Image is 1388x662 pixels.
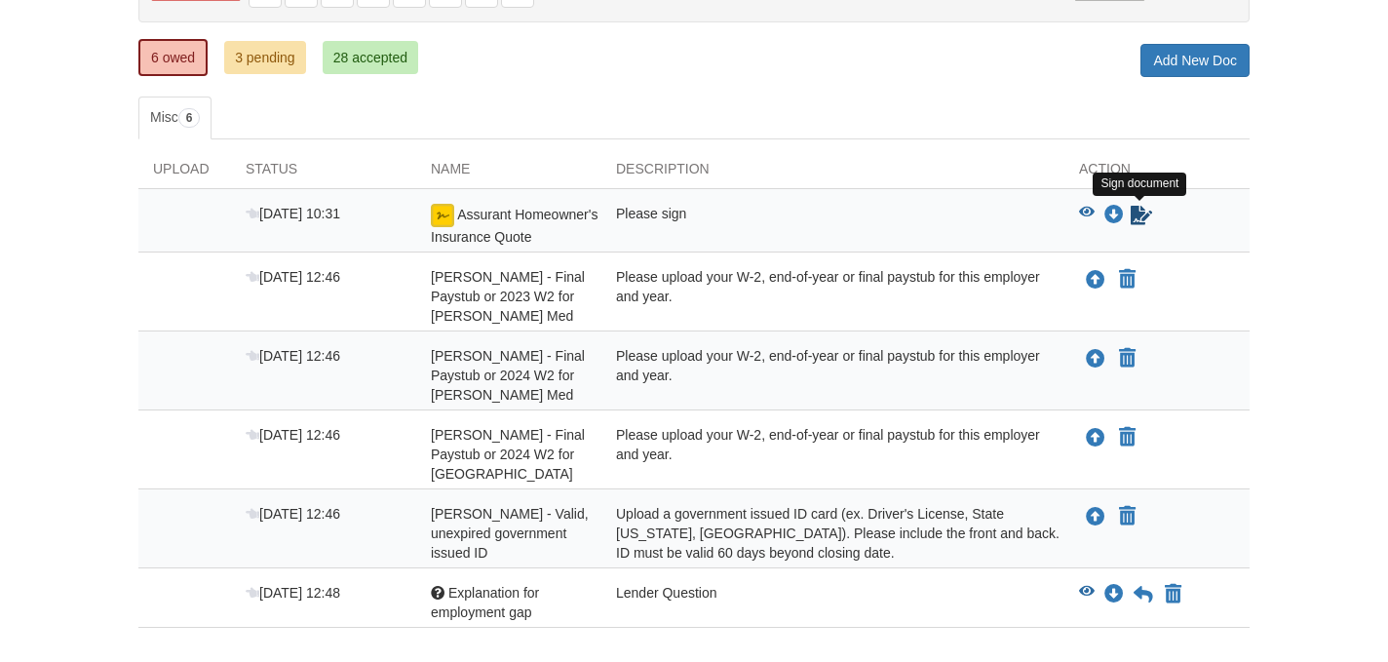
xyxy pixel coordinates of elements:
[1084,346,1107,371] button: Upload Diane Drush - Final Paystub or 2024 W2 for Hays Med
[1129,204,1154,227] a: Sign Form
[1084,504,1107,529] button: Upload Diane Drush - Valid, unexpired government issued ID
[601,267,1064,326] div: Please upload your W-2, end-of-year or final paystub for this employer and year.
[431,427,585,482] span: [PERSON_NAME] - Final Paystub or 2024 W2 for [GEOGRAPHIC_DATA]
[1117,426,1137,449] button: Declare Diane Drush - Final Paystub or 2024 W2 for Skywest not applicable
[431,585,539,620] span: Explanation for employment gap
[601,504,1064,563] div: Upload a government issued ID card (ex. Driver's License, State [US_STATE], [GEOGRAPHIC_DATA]). P...
[1079,206,1095,225] button: View Assurant Homeowner's Insurance Quote
[1117,268,1137,292] button: Declare Diane Drush - Final Paystub or 2023 W2 for Hays Med not applicable
[1064,159,1250,188] div: Action
[246,269,340,285] span: [DATE] 12:46
[246,206,340,221] span: [DATE] 10:31
[1117,347,1137,370] button: Declare Diane Drush - Final Paystub or 2024 W2 for Hays Med not applicable
[138,39,208,76] a: 6 owed
[1093,173,1186,195] div: Sign document
[601,425,1064,484] div: Please upload your W-2, end-of-year or final paystub for this employer and year.
[138,97,212,139] a: Misc
[1104,587,1124,603] a: Download Explanation for employment gap
[231,159,416,188] div: Status
[431,348,585,403] span: [PERSON_NAME] - Final Paystub or 2024 W2 for [PERSON_NAME] Med
[246,348,340,364] span: [DATE] 12:46
[601,346,1064,405] div: Please upload your W-2, end-of-year or final paystub for this employer and year.
[323,41,418,74] a: 28 accepted
[601,159,1064,188] div: Description
[431,207,598,245] span: Assurant Homeowner's Insurance Quote
[1084,425,1107,450] button: Upload Diane Drush - Final Paystub or 2024 W2 for Skywest
[1140,44,1250,77] a: Add New Doc
[1104,208,1124,223] a: Download Assurant Homeowner's Insurance Quote
[178,108,201,128] span: 6
[246,427,340,443] span: [DATE] 12:46
[601,204,1064,247] div: Please sign
[1084,267,1107,292] button: Upload Diane Drush - Final Paystub or 2023 W2 for Hays Med
[431,269,585,324] span: [PERSON_NAME] - Final Paystub or 2023 W2 for [PERSON_NAME] Med
[138,159,231,188] div: Upload
[416,159,601,188] div: Name
[246,585,340,601] span: [DATE] 12:48
[224,41,306,74] a: 3 pending
[601,583,1064,622] div: Lender Question
[1079,585,1095,604] button: View Explanation for employment gap
[1163,583,1183,606] button: Declare Explanation for employment gap not applicable
[431,204,454,227] img: Ready for you to esign
[246,506,340,522] span: [DATE] 12:46
[1117,505,1137,528] button: Declare Diane Drush - Valid, unexpired government issued ID not applicable
[431,506,589,561] span: [PERSON_NAME] - Valid, unexpired government issued ID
